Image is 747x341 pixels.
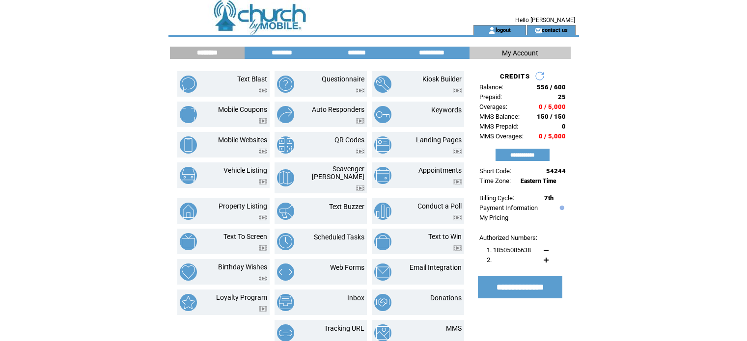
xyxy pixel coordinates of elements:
[479,177,511,184] span: Time Zone:
[515,17,575,24] span: Hello [PERSON_NAME]
[479,214,508,221] a: My Pricing
[417,202,462,210] a: Conduct a Poll
[534,26,542,34] img: contact_us_icon.gif
[546,167,566,175] span: 54244
[487,246,531,254] span: 1. 18505085638
[334,136,364,144] a: QR Codes
[537,83,566,91] span: 556 / 600
[180,76,197,93] img: text-blast.png
[374,294,391,311] img: donations.png
[479,132,524,140] span: MMS Overages:
[259,88,267,93] img: video.png
[218,263,267,271] a: Birthday Wishes
[558,93,566,101] span: 25
[446,324,462,332] a: MMS
[259,306,267,312] img: video.png
[356,185,364,191] img: video.png
[180,233,197,250] img: text-to-screen.png
[479,167,511,175] span: Short Code:
[312,105,364,113] a: Auto Responders
[479,83,503,91] span: Balance:
[557,206,564,210] img: help.gif
[374,136,391,154] img: landing-pages.png
[277,203,294,220] img: text-buzzer.png
[259,118,267,124] img: video.png
[356,118,364,124] img: video.png
[453,245,462,251] img: video.png
[219,202,267,210] a: Property Listing
[237,75,267,83] a: Text Blast
[259,215,267,220] img: video.png
[410,263,462,271] a: Email Integration
[479,204,538,211] a: Payment Information
[542,26,568,33] a: contact us
[374,263,391,281] img: email-integration.png
[218,136,267,144] a: Mobile Websites
[562,123,566,130] span: 0
[180,167,197,184] img: vehicle-listing.png
[422,75,462,83] a: Kiosk Builder
[277,263,294,281] img: web-forms.png
[496,26,511,33] a: logout
[428,233,462,240] a: Text to Win
[374,76,391,93] img: kiosk-builder.png
[479,194,514,202] span: Billing Cycle:
[431,106,462,114] a: Keywords
[223,233,267,240] a: Text To Screen
[218,105,267,113] a: Mobile Coupons
[374,203,391,220] img: conduct-a-poll.png
[430,294,462,302] a: Donations
[502,49,538,57] span: My Account
[416,136,462,144] a: Landing Pages
[453,149,462,154] img: video.png
[277,76,294,93] img: questionnaire.png
[277,294,294,311] img: inbox.png
[216,293,267,301] a: Loyalty Program
[479,123,518,130] span: MMS Prepaid:
[488,26,496,34] img: account_icon.gif
[180,136,197,154] img: mobile-websites.png
[259,179,267,184] img: video.png
[479,103,507,110] span: Overages:
[330,263,364,271] a: Web Forms
[356,149,364,154] img: video.png
[453,179,462,184] img: video.png
[537,113,566,120] span: 150 / 150
[479,93,502,101] span: Prepaid:
[277,233,294,250] img: scheduled-tasks.png
[453,215,462,220] img: video.png
[259,276,267,281] img: video.png
[223,166,267,174] a: Vehicle Listing
[539,132,566,140] span: 0 / 5,000
[277,106,294,123] img: auto-responders.png
[453,88,462,93] img: video.png
[180,294,197,311] img: loyalty-program.png
[374,167,391,184] img: appointments.png
[314,233,364,241] a: Scheduled Tasks
[479,113,520,120] span: MMS Balance:
[180,203,197,220] img: property-listing.png
[500,73,530,80] span: CREDITS
[312,165,364,181] a: Scavenger [PERSON_NAME]
[259,245,267,251] img: video.png
[277,169,294,186] img: scavenger-hunt.png
[180,106,197,123] img: mobile-coupons.png
[479,234,537,241] span: Authorized Numbers:
[324,324,364,332] a: Tracking URL
[277,136,294,154] img: qr-codes.png
[329,203,364,210] a: Text Buzzer
[180,263,197,281] img: birthday-wishes.png
[521,178,556,184] span: Eastern Time
[259,149,267,154] img: video.png
[322,75,364,83] a: Questionnaire
[418,166,462,174] a: Appointments
[544,194,553,202] span: 7th
[356,88,364,93] img: video.png
[374,106,391,123] img: keywords.png
[374,233,391,250] img: text-to-win.png
[539,103,566,110] span: 0 / 5,000
[487,256,492,263] span: 2.
[347,294,364,302] a: Inbox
